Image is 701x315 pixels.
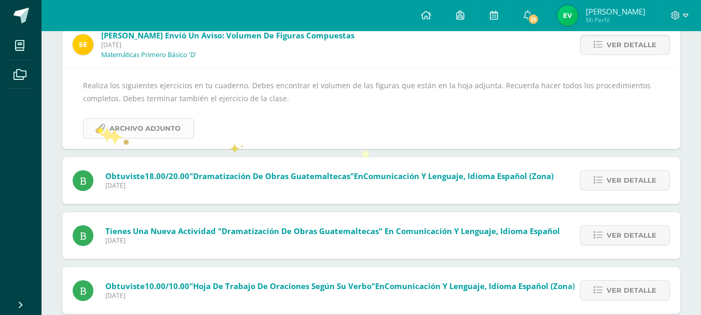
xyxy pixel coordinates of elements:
[557,5,578,26] img: 2dbed10b0cb3ddddc6c666b9f0b18d18.png
[83,118,194,139] a: Archivo Adjunto
[83,79,659,139] div: Realiza los siguientes ejercicios en tu cuaderno. Debes encontrar el volumen de las figuras que e...
[101,51,197,59] p: Matemáticas Primero Básico 'D'
[384,281,575,291] span: Comunicación y Lenguaje, Idioma Español (Zona)
[189,171,354,181] span: "Dramatización de obras guatemaltecas"
[73,34,93,55] img: 03c2987289e60ca238394da5f82a525a.png
[363,171,554,181] span: Comunicación y Lenguaje, Idioma Español (Zona)
[105,236,560,245] span: [DATE]
[105,226,560,236] span: Tienes una nueva actividad "Dramatización de obras guatemaltecas" En Comunicación y Lenguaje, Idi...
[101,30,354,40] span: [PERSON_NAME] envió un aviso: Volumen de figuras compuestas
[105,291,575,300] span: [DATE]
[105,171,554,181] span: Obtuviste en
[607,226,656,245] span: Ver detalle
[607,281,656,300] span: Ver detalle
[607,35,656,54] span: Ver detalle
[528,13,539,25] span: 12
[101,40,354,49] span: [DATE]
[145,281,189,291] span: 10.00/10.00
[586,16,645,24] span: Mi Perfil
[105,181,554,190] span: [DATE]
[105,281,575,291] span: Obtuviste en
[607,171,656,190] span: Ver detalle
[145,171,189,181] span: 18.00/20.00
[189,281,375,291] span: "Hoja de trabajo de oraciones según su verbo"
[109,119,181,138] span: Archivo Adjunto
[586,6,645,17] span: [PERSON_NAME]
